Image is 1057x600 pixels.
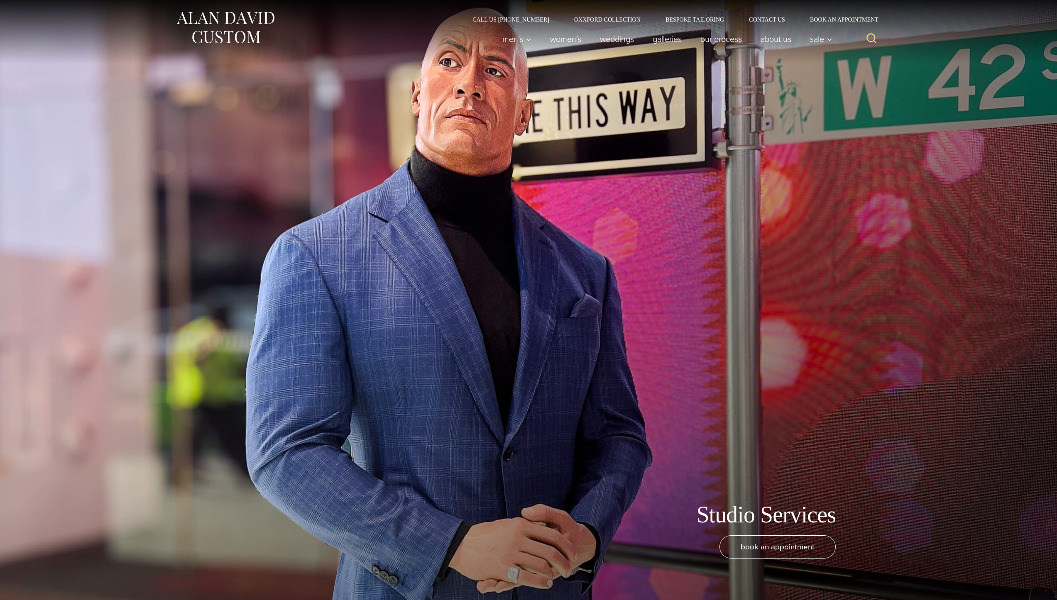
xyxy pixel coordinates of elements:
a: Contact Us [736,17,798,22]
a: weddings [591,31,643,47]
nav: Secondary Navigation [460,17,881,22]
nav: Primary Navigation [493,31,837,47]
a: Women’s [541,31,591,47]
h1: Studio Services [696,501,836,529]
a: Oxxford Collection [562,17,653,22]
button: View Search Form [861,29,881,49]
a: Our Process [691,31,751,47]
a: Bespoke Tailoring [653,17,736,22]
a: Call Us [PHONE_NUMBER] [460,17,562,22]
a: book an appointment [719,535,836,559]
a: About Us [751,31,801,47]
a: Galleries [643,31,691,47]
span: Sale [810,35,832,43]
span: book an appointment [741,541,815,553]
img: Alan David Custom [176,9,275,46]
span: Men’s [502,35,531,43]
a: Book an Appointment [798,17,881,22]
